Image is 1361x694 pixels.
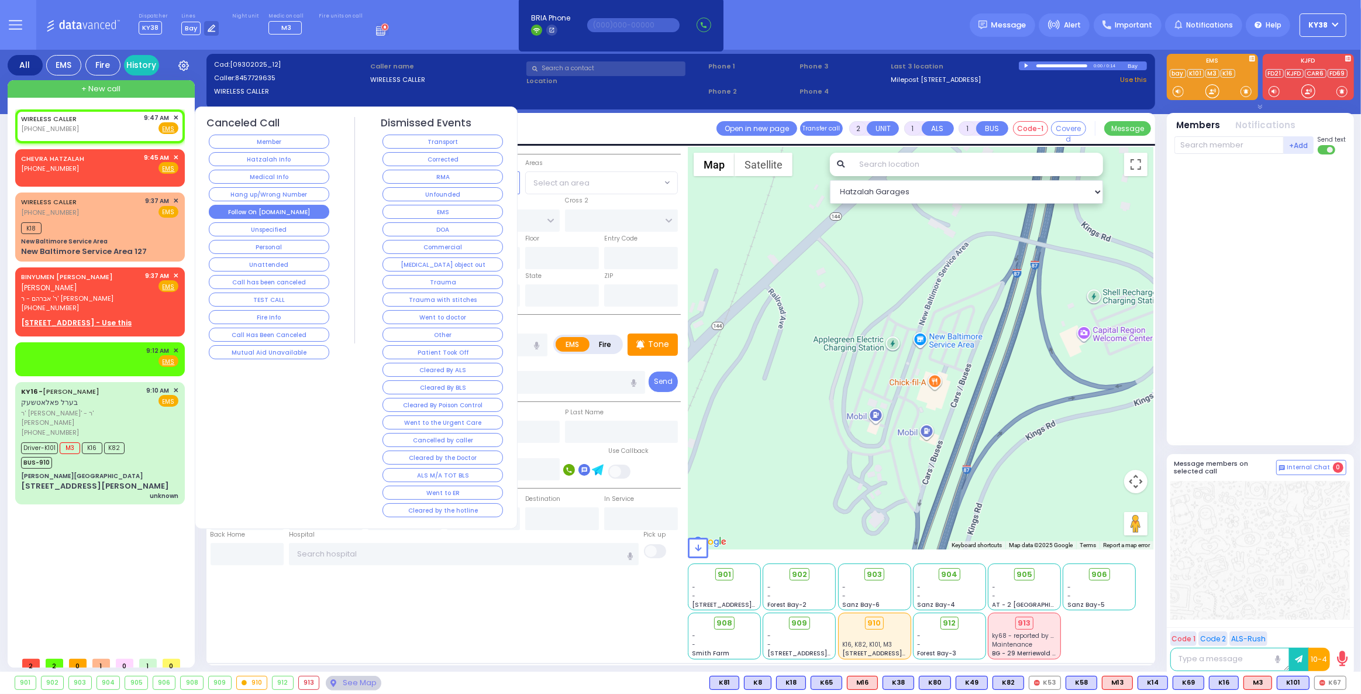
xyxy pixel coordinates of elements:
input: Search a contact [526,61,685,76]
div: unknown [150,492,178,500]
label: Last 3 location [891,61,1019,71]
span: ✕ [173,196,178,206]
label: Entry Code [604,234,638,243]
button: Cleared by the Doctor [383,451,503,465]
span: BUS-910 [21,457,52,469]
div: BLS [1138,676,1168,690]
a: Open in new page [716,121,797,136]
span: - [993,583,996,592]
label: P Last Name [565,408,604,417]
label: Areas [525,159,543,168]
button: Call has been canceled [209,275,329,289]
span: Message [991,19,1026,31]
span: K16 [82,442,102,454]
span: 903 [867,569,882,580]
span: K16, K82, K101, M3 [842,640,892,649]
a: WIRELESS CALLER [21,197,77,207]
div: BLS [1277,676,1310,690]
div: K67 [1314,676,1346,690]
span: 9:47 AM [144,114,170,122]
span: - [767,640,771,649]
div: BLS [1066,676,1097,690]
span: Alert [1064,20,1081,30]
span: [09302025_12] [230,60,281,69]
div: 906 [153,676,175,689]
button: [MEDICAL_DATA] object out [383,257,503,272]
span: - [767,631,771,640]
span: Phone 4 [800,87,887,97]
span: ר' אברהם - ר' [PERSON_NAME] [21,294,142,304]
button: Transport [383,135,503,149]
div: 912 [273,676,293,689]
button: Cancelled by caller [383,433,503,447]
button: Call Has Been Canceled [209,328,329,342]
u: EMS [163,164,175,173]
span: - [692,592,696,600]
button: ALS-Rush [1229,631,1267,646]
button: Commercial [383,240,503,254]
div: K101 [1277,676,1310,690]
div: K14 [1138,676,1168,690]
div: 910 [865,617,884,630]
span: Driver-K101 [21,442,58,454]
span: - [917,583,921,592]
span: 0 [69,659,87,668]
label: Back Home [211,530,246,540]
label: Dispatcher [139,13,168,20]
div: BLS [744,676,771,690]
span: 904 [941,569,957,580]
span: [PHONE_NUMBER] [21,164,79,173]
span: AT - 2 [GEOGRAPHIC_DATA] [993,600,1079,609]
button: BUS [976,121,1008,136]
a: K16 [1221,69,1235,78]
span: 9:37 AM [146,272,170,280]
span: Phone 2 [708,87,795,97]
img: message.svg [978,20,987,29]
div: BLS [1173,676,1204,690]
button: Drag Pegman onto the map to open Street View [1124,512,1148,535]
div: 913 [1015,617,1033,630]
span: [PHONE_NUMBER] [21,208,79,217]
div: K8 [744,676,771,690]
button: UNIT [867,121,899,136]
span: Phone 3 [800,61,887,71]
button: +Add [1284,136,1314,154]
label: In Service [604,494,634,504]
div: K80 [919,676,951,690]
button: Show satellite imagery [735,153,793,176]
div: K18 [776,676,806,690]
a: K101 [1187,69,1204,78]
button: Corrected [383,152,503,166]
span: Important [1115,20,1152,30]
span: BRIA Phone [531,13,570,23]
span: - [692,631,696,640]
span: - [917,592,921,600]
button: Members [1177,119,1221,132]
span: [PHONE_NUMBER] [21,124,79,133]
span: [STREET_ADDRESS][PERSON_NAME] [692,600,803,609]
button: Mutual Aid Unavailable [209,345,329,359]
label: Fire units on call [319,13,363,20]
span: ✕ [173,346,178,356]
button: Cleared By Poison Control [383,398,503,412]
button: Map camera controls [1124,470,1148,493]
span: - [917,640,921,649]
span: 2 [22,659,40,668]
div: BLS [883,676,914,690]
button: Transfer call [800,121,843,136]
span: - [692,583,696,592]
button: Cleared By BLS [383,380,503,394]
a: FD21 [1266,69,1284,78]
span: EMS [159,206,178,218]
div: ALS [847,676,878,690]
div: Bay [1128,61,1147,70]
button: Fire Info [209,310,329,324]
button: Code 2 [1198,631,1228,646]
button: TEST CALL [209,293,329,307]
span: [PERSON_NAME] [21,283,77,293]
a: BINYUMEN [PERSON_NAME] [21,272,113,281]
label: Caller name [370,61,522,71]
span: - [993,592,996,600]
div: All [8,55,43,75]
span: 912 [943,617,956,629]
